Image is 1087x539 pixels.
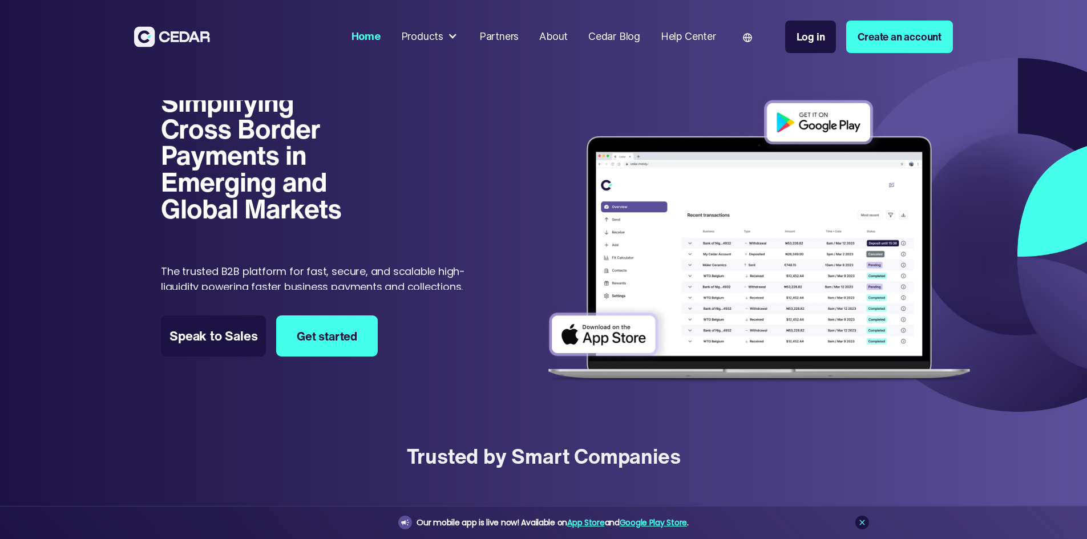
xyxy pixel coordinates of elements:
[846,21,953,53] a: Create an account
[785,21,837,53] a: Log in
[539,92,980,392] img: Dashboard of transactions
[346,23,386,50] a: Home
[161,315,266,356] a: Speak to Sales
[351,29,381,44] div: Home
[401,29,443,44] div: Products
[276,315,378,356] a: Get started
[417,516,688,530] div: Our mobile app is live now! Available on and .
[620,517,687,528] a: Google Play Store
[588,29,640,44] div: Cedar Blog
[656,23,721,50] a: Help Center
[161,264,487,295] p: The trusted B2B platform for fast, secure, and scalable high-liquidity powering faster business p...
[567,517,604,528] a: App Store
[661,29,716,44] div: Help Center
[743,33,752,42] img: world icon
[479,29,519,44] div: Partners
[583,23,645,50] a: Cedar Blog
[396,24,464,50] div: Products
[797,29,825,44] div: Log in
[474,23,524,50] a: Partners
[401,518,410,527] img: announcement
[539,29,568,44] div: About
[534,23,573,50] a: About
[161,89,357,222] h1: Simplifying Cross Border Payments in Emerging and Global Markets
